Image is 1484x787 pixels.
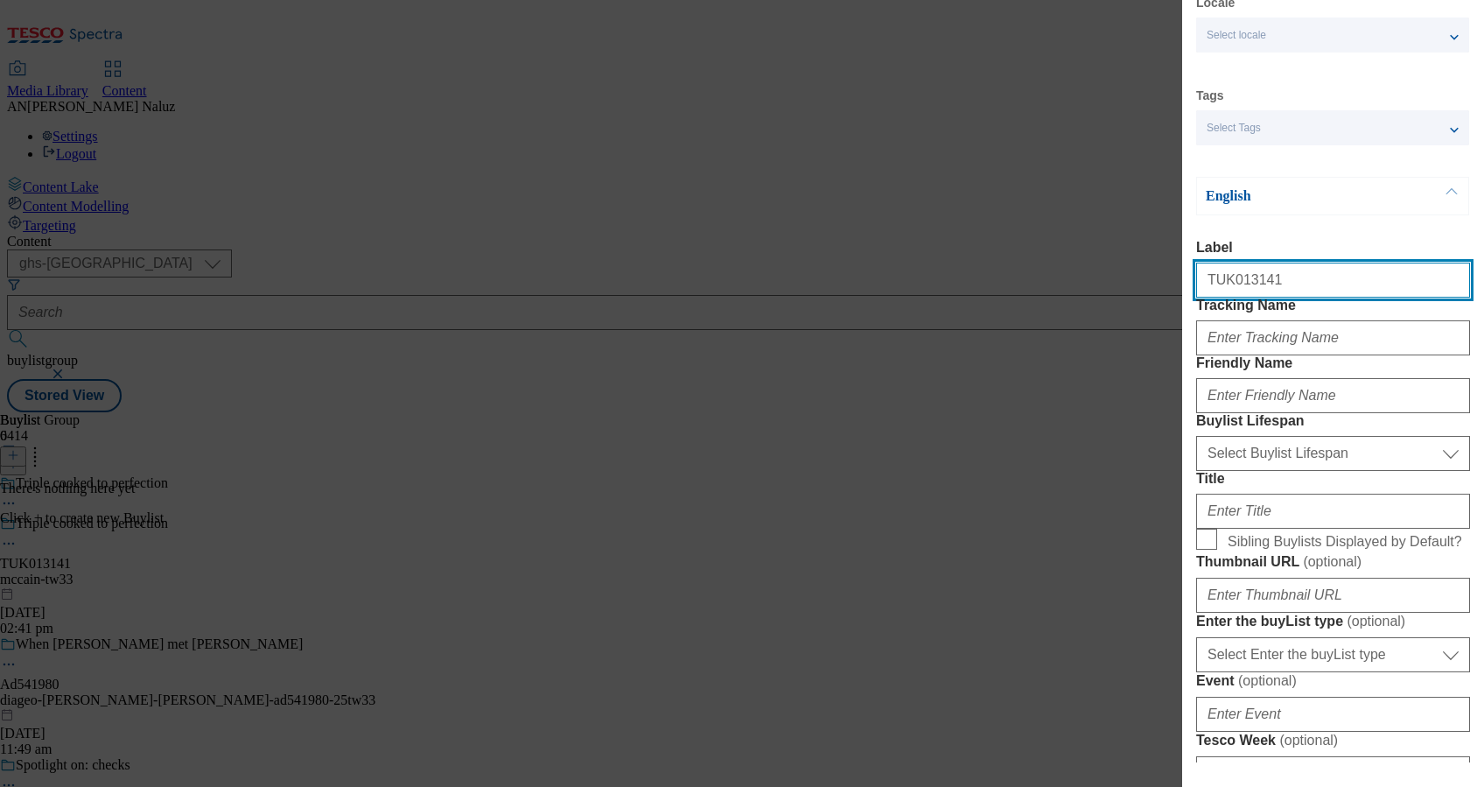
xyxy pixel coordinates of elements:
[1206,187,1389,205] p: English
[1303,554,1361,569] span: ( optional )
[1228,534,1462,550] span: Sibling Buylists Displayed by Default?
[1196,553,1470,571] label: Thumbnail URL
[1196,18,1469,53] button: Select locale
[1196,413,1470,429] label: Buylist Lifespan
[1196,298,1470,313] label: Tracking Name
[1196,471,1470,487] label: Title
[1196,320,1470,355] input: Enter Tracking Name
[1207,29,1266,42] span: Select locale
[1196,110,1469,145] button: Select Tags
[1196,494,1470,529] input: Enter Title
[1196,263,1470,298] input: Enter Label
[1196,672,1470,690] label: Event
[1196,355,1470,371] label: Friendly Name
[1347,614,1405,629] span: ( optional )
[1238,673,1297,688] span: ( optional )
[1196,578,1470,613] input: Enter Thumbnail URL
[1196,91,1224,101] label: Tags
[1196,240,1470,256] label: Label
[1196,378,1470,413] input: Enter Friendly Name
[1279,733,1338,748] span: ( optional )
[1196,697,1470,732] input: Enter Event
[1207,122,1261,135] span: Select Tags
[1196,613,1470,630] label: Enter the buyList type
[1196,732,1470,749] label: Tesco Week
